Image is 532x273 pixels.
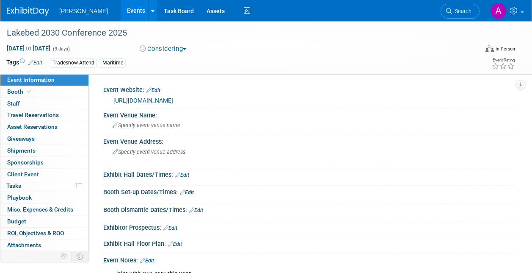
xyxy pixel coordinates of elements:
a: Travel Reservations [0,109,88,121]
img: Amy Reese [491,3,507,19]
span: [PERSON_NAME] [59,8,108,14]
a: Edit [146,87,160,93]
div: Booth Set-up Dates/Times: [103,186,515,197]
i: Booth reservation complete [27,89,31,94]
a: Edit [175,172,189,178]
a: Edit [163,225,177,231]
span: Specify event venue name [113,122,180,128]
a: ROI, Objectives & ROO [0,228,88,239]
a: Shipments [0,145,88,156]
span: Event Information [7,76,55,83]
a: [URL][DOMAIN_NAME] [113,97,173,104]
span: Staff [7,100,20,107]
div: Exhibitor Prospectus: [103,221,515,232]
span: Client Event [7,171,39,178]
span: Attachments [7,242,41,248]
td: Tags [6,58,42,68]
div: Exhibit Hall Floor Plan: [103,237,515,248]
span: [DATE] [DATE] [6,45,51,52]
div: Exhibit Hall Dates/Times: [103,168,515,179]
a: Booth [0,86,88,97]
div: Event Venue Name: [103,109,515,120]
div: Event Notes: [103,254,515,265]
span: Giveaways [7,135,35,142]
a: Giveaways [0,133,88,145]
img: Format-Inperson.png [485,45,494,52]
a: Asset Reservations [0,121,88,133]
a: Edit [180,189,194,195]
div: Maritime [100,58,126,67]
a: Client Event [0,169,88,180]
span: Asset Reservations [7,123,58,130]
div: In-Person [495,46,515,52]
span: Playbook [7,194,32,201]
a: Budget [0,216,88,227]
a: Attachments [0,240,88,251]
a: Event Information [0,74,88,86]
a: Playbook [0,192,88,203]
span: Budget [7,218,26,225]
span: to [25,45,33,52]
span: Sponsorships [7,159,44,166]
button: Considering [137,45,190,53]
div: Event Website: [103,84,515,95]
a: Staff [0,98,88,109]
a: Misc. Expenses & Credits [0,204,88,215]
span: Specify event venue address [113,149,185,155]
a: Edit [28,60,42,66]
img: ExhibitDay [7,7,49,16]
td: Personalize Event Tab Strip [57,251,72,262]
span: Travel Reservations [7,111,59,118]
span: Tasks [6,182,21,189]
div: Tradeshow-Attend [50,58,97,67]
a: Edit [168,241,182,247]
div: Event Format [441,44,515,57]
a: Sponsorships [0,157,88,168]
span: (3 days) [52,46,70,52]
div: Booth Dismantle Dates/Times: [103,203,515,214]
span: Search [452,8,471,14]
div: Lakebed 2030 Conference 2025 [4,25,471,41]
a: Edit [189,207,203,213]
div: Event Rating [492,58,515,62]
a: Edit [140,258,154,264]
div: Event Venue Address: [103,135,515,146]
span: Shipments [7,147,36,154]
td: Toggle Event Tabs [72,251,89,262]
span: Booth [7,88,33,95]
span: ROI, Objectives & ROO [7,230,64,237]
a: Search [441,4,480,19]
a: Tasks [0,180,88,192]
span: Misc. Expenses & Credits [7,206,73,213]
